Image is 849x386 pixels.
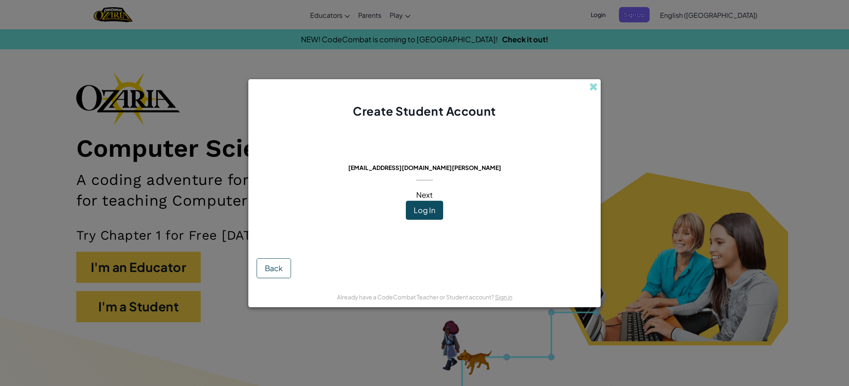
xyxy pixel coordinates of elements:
span: Create Student Account [353,104,496,118]
span: This email is already in use: [366,152,483,162]
a: Sign in [495,293,512,301]
span: Already have a CodeCombat Teacher or Student account? [337,293,495,301]
span: Log In [414,205,435,215]
button: Log In [406,201,443,220]
span: [EMAIL_ADDRESS][DOMAIN_NAME][PERSON_NAME] [348,164,501,171]
button: Back [257,258,291,278]
span: Back [265,263,283,273]
span: Next [416,190,433,199]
